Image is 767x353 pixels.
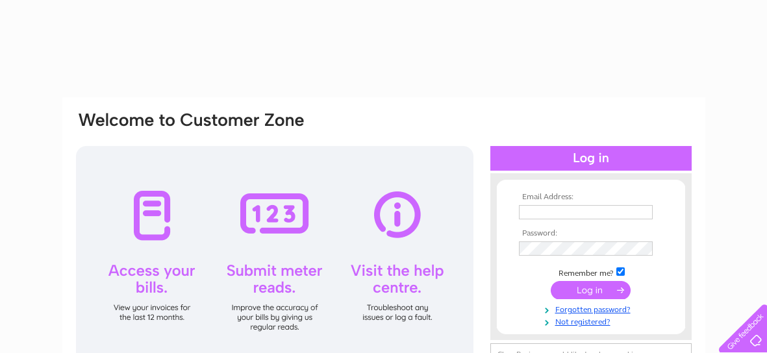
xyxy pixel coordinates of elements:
[519,302,666,315] a: Forgotten password?
[516,193,666,202] th: Email Address:
[516,229,666,238] th: Password:
[551,281,631,299] input: Submit
[516,265,666,278] td: Remember me?
[519,315,666,327] a: Not registered?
